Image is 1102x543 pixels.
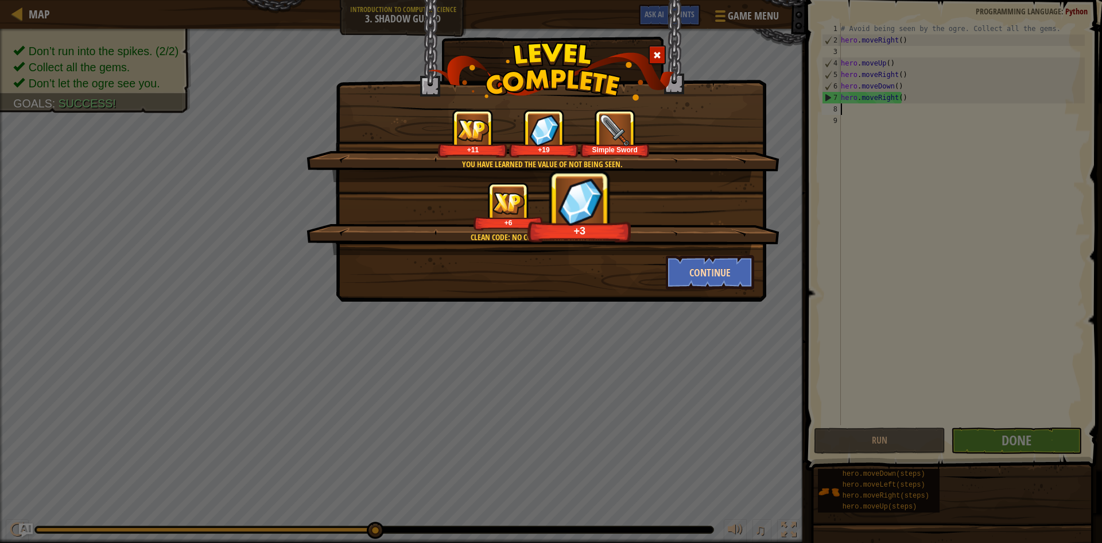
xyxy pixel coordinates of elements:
[361,232,723,243] div: Clean code: no code errors or warnings.
[556,176,604,227] img: reward_icon_gems.png
[511,145,576,154] div: +19
[599,114,631,146] img: portrait.png
[531,224,628,237] div: +3
[583,145,647,154] div: Simple Sword
[440,145,505,154] div: +11
[457,119,489,141] img: reward_icon_xp.png
[361,159,723,170] div: You have learned the value of not being seen.
[492,192,525,214] img: reward_icon_xp.png
[666,255,755,290] button: Continue
[529,114,559,146] img: reward_icon_gems.png
[476,218,541,227] div: +6
[428,43,674,101] img: level_complete.png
